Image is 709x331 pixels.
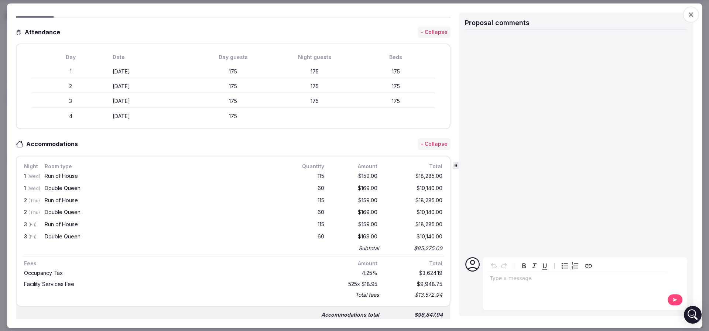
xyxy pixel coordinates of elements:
[275,54,354,61] div: Night guests
[23,260,326,268] div: Fees
[194,98,273,105] div: 175
[28,234,37,239] span: (Fri)
[332,172,379,181] div: $159.00
[45,173,283,179] div: Run of House
[359,245,379,252] div: Subtotal
[487,272,667,287] div: editable markdown
[23,184,37,193] div: 1
[22,28,66,37] h3: Attendance
[385,221,444,230] div: $18,285.00
[332,184,379,193] div: $169.00
[290,196,326,206] div: 115
[332,232,379,242] div: $169.00
[385,162,444,170] div: Total
[385,232,444,242] div: $10,140.00
[357,68,435,76] div: 175
[31,83,110,90] div: 2
[465,19,530,27] span: Proposal comments
[559,261,570,271] button: Bulleted list
[332,196,379,206] div: $159.00
[559,261,580,271] div: toggle group
[23,221,37,230] div: 3
[194,113,273,120] div: 175
[385,196,444,206] div: $18,285.00
[385,280,444,289] div: $9,948.75
[275,83,354,90] div: 175
[113,83,191,90] div: [DATE]
[113,54,191,61] div: Date
[357,98,435,105] div: 175
[45,210,283,215] div: Double Queen
[540,261,550,271] button: Underline
[290,162,326,170] div: Quantity
[45,198,283,203] div: Run of House
[332,280,379,289] div: 525 x $18.95
[385,243,444,254] div: $85,275.00
[31,113,110,120] div: 4
[290,232,326,242] div: 60
[385,172,444,181] div: $18,285.00
[290,208,326,218] div: 60
[357,54,435,61] div: Beds
[570,261,580,271] button: Numbered list
[23,140,85,149] h3: Accommodations
[45,186,283,191] div: Double Queen
[27,186,40,191] span: (Wed)
[357,83,435,90] div: 175
[385,290,444,300] div: $13,572.94
[23,196,37,206] div: 2
[23,232,37,242] div: 3
[31,68,110,76] div: 1
[113,113,191,120] div: [DATE]
[275,68,354,76] div: 175
[385,208,444,218] div: $10,140.00
[332,208,379,218] div: $169.00
[290,184,326,193] div: 60
[23,162,37,170] div: Night
[321,311,379,318] div: Accommodations total
[290,221,326,230] div: 115
[583,261,593,271] button: Create link
[332,221,379,230] div: $159.00
[529,261,540,271] button: Italic
[194,68,273,76] div: 175
[355,292,379,299] div: Total fees
[332,162,379,170] div: Amount
[385,269,444,277] div: $3,624.19
[24,282,324,287] div: Facility Services Fee
[113,98,191,105] div: [DATE]
[519,261,529,271] button: Bold
[45,222,283,227] div: Run of House
[385,260,444,268] div: Total
[275,98,354,105] div: 175
[385,310,444,320] div: $98,847.94
[43,162,284,170] div: Room type
[31,54,110,61] div: Day
[332,269,379,277] div: 4.25 %
[23,208,37,218] div: 2
[194,83,273,90] div: 175
[27,173,40,179] span: (Wed)
[113,68,191,76] div: [DATE]
[332,260,379,268] div: Amount
[24,271,324,276] div: Occupancy Tax
[31,98,110,105] div: 3
[28,198,40,203] span: (Thu)
[194,54,273,61] div: Day guests
[45,234,283,239] div: Double Queen
[290,172,326,181] div: 115
[28,222,37,228] span: (Fri)
[418,138,451,150] button: - Collapse
[418,26,451,38] button: - Collapse
[385,184,444,193] div: $10,140.00
[23,172,37,181] div: 1
[28,210,40,216] span: (Thu)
